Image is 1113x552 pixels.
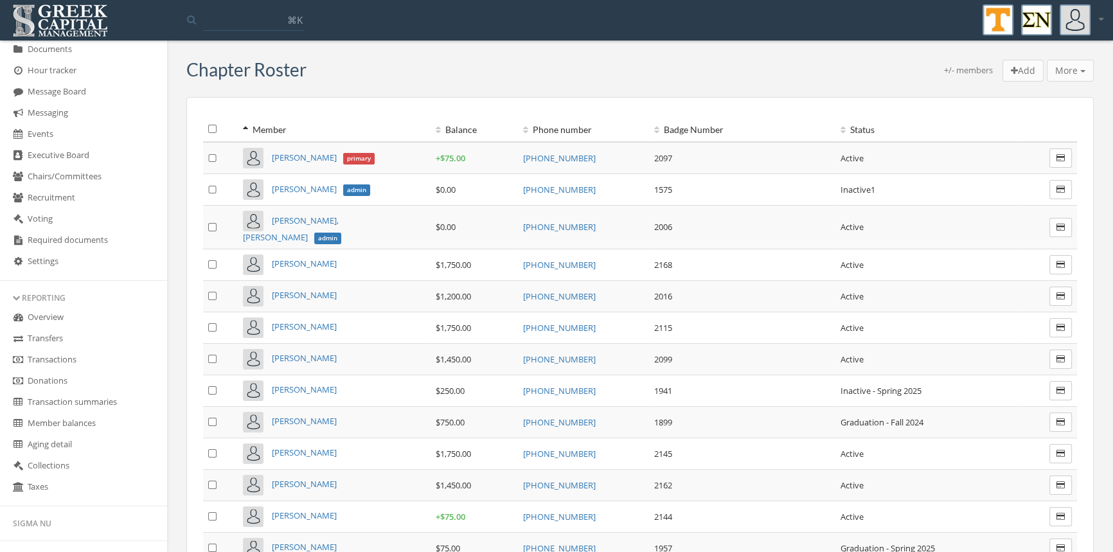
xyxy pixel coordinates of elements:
td: 2144 [649,501,835,532]
td: Active [835,280,1022,312]
a: [PERSON_NAME] [272,289,337,301]
td: Active [835,249,1022,280]
th: Badge Number [649,117,835,142]
td: 2006 [649,206,835,249]
a: [PERSON_NAME]primary [272,152,374,163]
span: $1,750.00 [436,322,471,334]
td: 2145 [649,438,835,469]
span: [PERSON_NAME], [PERSON_NAME] [243,215,339,244]
a: [PHONE_NUMBER] [523,385,596,396]
td: 1941 [649,375,835,406]
span: $250.00 [436,385,465,396]
td: 2168 [649,249,835,280]
span: ⌘K [287,13,303,26]
td: 2097 [649,142,835,174]
a: [PERSON_NAME] [272,384,337,395]
span: $1,750.00 [436,448,471,459]
a: [PERSON_NAME]admin [272,183,370,195]
td: 2099 [649,343,835,375]
th: Member [238,117,430,142]
td: Inactive1 [835,174,1022,206]
td: 1899 [649,406,835,438]
td: Active [835,312,1022,343]
th: Status [835,117,1022,142]
span: [PERSON_NAME] [272,183,337,195]
div: Reporting [13,292,154,303]
span: $1,200.00 [436,290,471,302]
td: Active [835,501,1022,532]
td: Inactive - Spring 2025 [835,375,1022,406]
span: admin [314,233,341,244]
td: 2115 [649,312,835,343]
span: + $75.00 [436,152,465,164]
a: [PHONE_NUMBER] [523,479,596,491]
a: [PHONE_NUMBER] [523,511,596,522]
td: Graduation - Fall 2024 [835,406,1022,438]
a: [PERSON_NAME], [PERSON_NAME]admin [243,215,341,244]
a: [PHONE_NUMBER] [523,416,596,428]
span: [PERSON_NAME] [272,152,337,163]
a: [PHONE_NUMBER] [523,152,596,164]
a: [PERSON_NAME] [272,510,337,521]
a: [PERSON_NAME] [272,478,337,490]
span: $0.00 [436,221,456,233]
a: [PHONE_NUMBER] [523,259,596,271]
td: 1575 [649,174,835,206]
a: [PERSON_NAME] [272,258,337,269]
th: Phone number [518,117,649,142]
a: [PERSON_NAME] [272,321,337,332]
span: $750.00 [436,416,465,428]
td: 2162 [649,469,835,501]
div: +/- members [944,64,993,82]
a: [PHONE_NUMBER] [523,221,596,233]
a: [PERSON_NAME] [272,447,337,458]
td: 2016 [649,280,835,312]
a: [PHONE_NUMBER] [523,290,596,302]
th: Balance [431,117,518,142]
td: Active [835,343,1022,375]
span: $1,450.00 [436,479,471,491]
td: Active [835,142,1022,174]
a: [PERSON_NAME] [272,352,337,364]
a: [PERSON_NAME] [272,415,337,427]
a: [PHONE_NUMBER] [523,322,596,334]
span: $1,750.00 [436,259,471,271]
a: [PHONE_NUMBER] [523,353,596,365]
span: $1,450.00 [436,353,471,365]
span: primary [343,153,375,165]
h3: Chapter Roster [186,60,307,80]
span: admin [343,184,370,196]
span: $0.00 [436,184,456,195]
a: [PHONE_NUMBER] [523,184,596,195]
td: Active [835,469,1022,501]
td: Active [835,206,1022,249]
td: Active [835,438,1022,469]
span: + $75.00 [436,511,465,522]
a: [PHONE_NUMBER] [523,448,596,459]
